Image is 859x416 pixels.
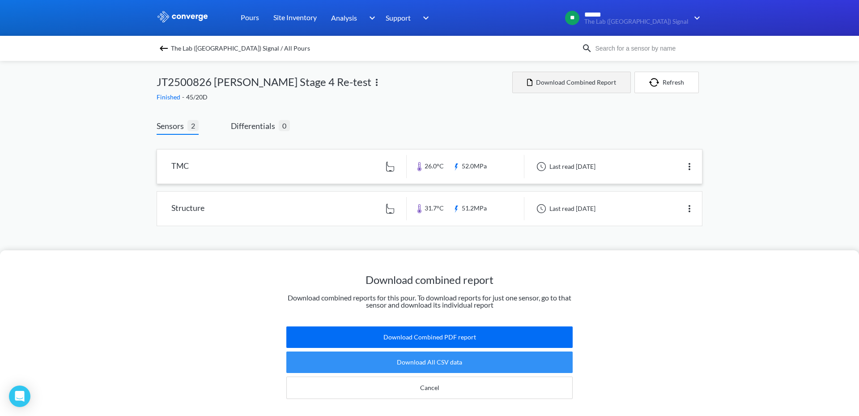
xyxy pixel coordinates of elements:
img: backspace.svg [158,43,169,54]
img: icon-search.svg [582,43,592,54]
p: Download combined reports for this pour. To download reports for just one sensor, go to that sens... [286,294,573,309]
h1: Download combined report [286,273,573,287]
img: downArrow.svg [363,13,378,23]
div: Open Intercom Messenger [9,386,30,407]
button: Download All CSV data [286,352,573,373]
img: downArrow.svg [688,13,702,23]
span: The Lab ([GEOGRAPHIC_DATA]) Signal [584,18,688,25]
button: Download Combined PDF report [286,326,573,348]
img: logo_ewhite.svg [157,11,208,22]
button: Cancel [286,377,573,399]
span: Analysis [331,12,357,23]
span: The Lab ([GEOGRAPHIC_DATA]) Signal / All Pours [171,42,310,55]
img: downArrow.svg [417,13,431,23]
input: Search for a sensor by name [592,43,701,53]
span: Support [386,12,411,23]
